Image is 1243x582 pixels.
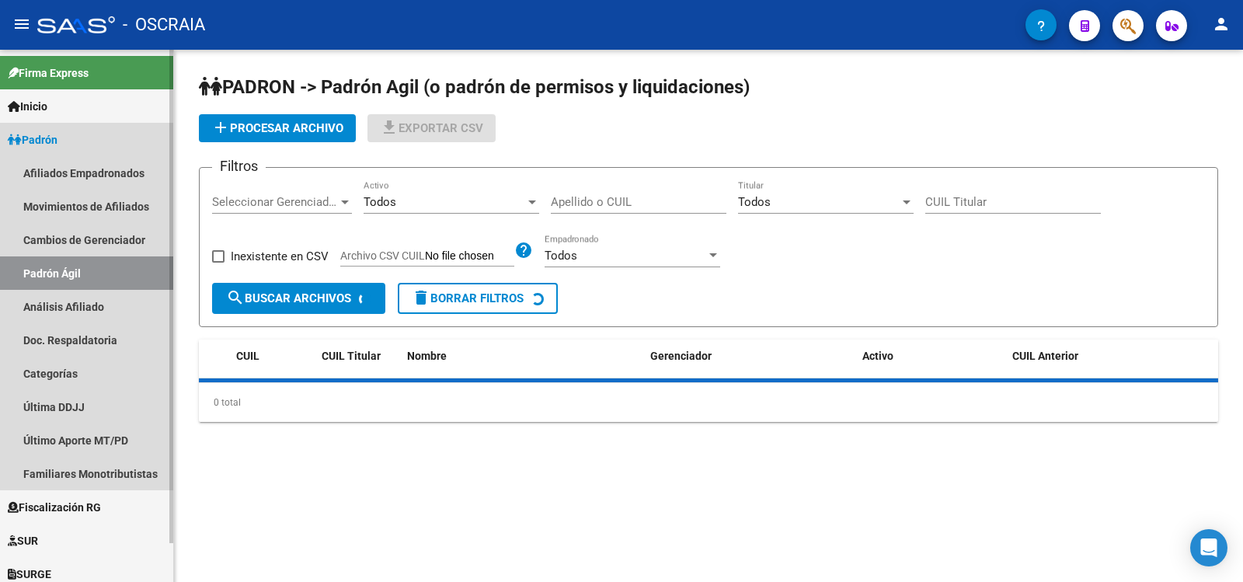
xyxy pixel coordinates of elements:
mat-icon: delete [412,288,430,307]
span: Archivo CSV CUIL [340,249,425,262]
span: - OSCRAIA [123,8,205,42]
datatable-header-cell: CUIL [230,340,315,373]
mat-icon: add [211,118,230,137]
span: Fiscalización RG [8,499,101,516]
mat-icon: menu [12,15,31,33]
datatable-header-cell: Gerenciador [644,340,856,373]
span: Nombre [407,350,447,362]
mat-icon: help [514,241,533,260]
span: Seleccionar Gerenciador [212,195,338,209]
span: CUIL Anterior [1012,350,1078,362]
span: Todos [545,249,577,263]
mat-icon: search [226,288,245,307]
datatable-header-cell: CUIL Anterior [1006,340,1218,373]
span: CUIL Titular [322,350,381,362]
span: Padrón [8,131,57,148]
button: Buscar Archivos [212,283,385,314]
input: Archivo CSV CUIL [425,249,514,263]
span: Inexistente en CSV [231,247,329,266]
datatable-header-cell: Nombre [401,340,644,373]
span: Todos [364,195,396,209]
span: Inicio [8,98,47,115]
mat-icon: file_download [380,118,399,137]
div: Open Intercom Messenger [1190,529,1227,566]
span: Borrar Filtros [412,291,524,305]
span: SUR [8,532,38,549]
h3: Filtros [212,155,266,177]
div: 0 total [199,383,1218,422]
span: CUIL [236,350,259,362]
span: Exportar CSV [380,121,483,135]
span: Firma Express [8,64,89,82]
button: Procesar archivo [199,114,356,142]
datatable-header-cell: CUIL Titular [315,340,401,373]
span: Procesar archivo [211,121,343,135]
span: Gerenciador [650,350,712,362]
button: Exportar CSV [367,114,496,142]
span: Todos [738,195,771,209]
button: Borrar Filtros [398,283,558,314]
span: PADRON -> Padrón Agil (o padrón de permisos y liquidaciones) [199,76,750,98]
span: Buscar Archivos [226,291,351,305]
datatable-header-cell: Activo [856,340,1006,373]
span: Activo [862,350,893,362]
mat-icon: person [1212,15,1231,33]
